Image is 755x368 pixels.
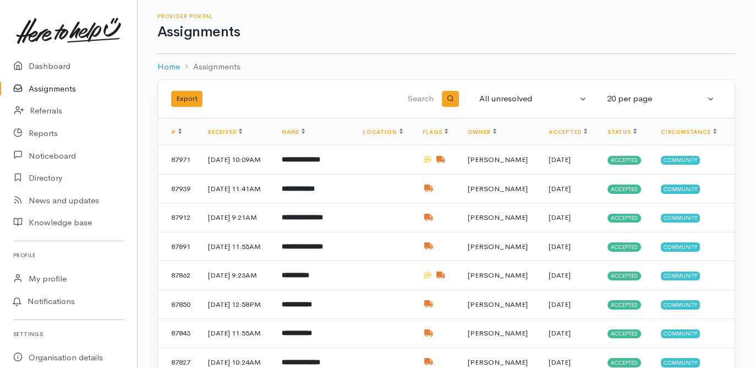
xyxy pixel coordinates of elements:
[661,300,700,309] span: Community
[157,54,735,80] nav: breadcrumb
[157,61,180,73] a: Home
[661,242,700,251] span: Community
[607,93,705,105] div: 20 per page
[608,128,637,136] a: Status
[199,290,273,319] td: [DATE] 12:58PM
[608,242,641,251] span: Accepted
[549,213,571,222] time: [DATE]
[661,272,700,280] span: Community
[157,13,735,19] h6: Provider Portal
[157,24,735,40] h1: Assignments
[199,261,273,290] td: [DATE] 9:23AM
[549,328,571,338] time: [DATE]
[199,174,273,203] td: [DATE] 11:41AM
[171,128,182,136] a: #
[608,329,641,338] span: Accepted
[171,91,203,107] button: Export
[158,261,199,290] td: 87862
[13,327,124,342] h6: Settings
[479,93,577,105] div: All unresolved
[549,242,571,251] time: [DATE]
[363,128,402,136] a: Location
[468,213,528,222] span: [PERSON_NAME]
[661,214,700,223] span: Community
[549,270,571,280] time: [DATE]
[549,184,571,193] time: [DATE]
[608,358,641,367] span: Accepted
[549,358,571,367] time: [DATE]
[158,319,199,348] td: 87843
[661,358,700,367] span: Community
[661,185,700,193] span: Community
[158,145,199,175] td: 87971
[661,156,700,165] span: Community
[180,61,240,73] li: Assignments
[199,319,273,348] td: [DATE] 11:55AM
[158,174,199,203] td: 87939
[158,290,199,319] td: 87850
[468,358,528,367] span: [PERSON_NAME]
[468,128,496,136] a: Owner
[549,300,571,309] time: [DATE]
[473,88,594,110] button: All unresolved
[208,128,242,136] a: Received
[468,155,528,164] span: [PERSON_NAME]
[468,184,528,193] span: [PERSON_NAME]
[661,128,716,136] a: Circumstance
[661,329,700,338] span: Community
[608,300,641,309] span: Accepted
[282,128,305,136] a: Name
[600,88,721,110] button: 20 per page
[608,185,641,193] span: Accepted
[13,248,124,263] h6: Profile
[468,300,528,309] span: [PERSON_NAME]
[158,203,199,232] td: 87912
[199,232,273,261] td: [DATE] 11:55AM
[158,232,199,261] td: 87891
[608,272,641,280] span: Accepted
[199,203,273,232] td: [DATE] 9:21AM
[608,156,641,165] span: Accepted
[322,86,436,112] input: Search
[549,128,587,136] a: Accepted
[468,242,528,251] span: [PERSON_NAME]
[468,328,528,338] span: [PERSON_NAME]
[199,145,273,175] td: [DATE] 10:09AM
[608,214,641,223] span: Accepted
[468,270,528,280] span: [PERSON_NAME]
[549,155,571,164] time: [DATE]
[423,128,448,136] a: Flags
